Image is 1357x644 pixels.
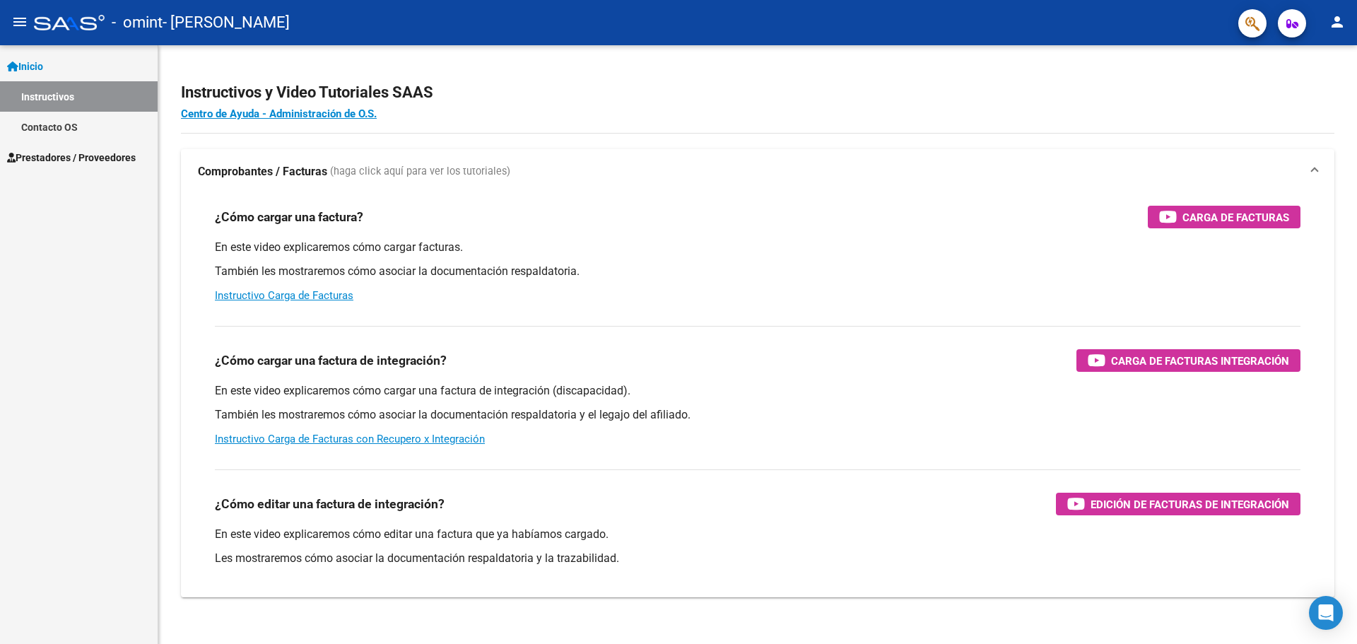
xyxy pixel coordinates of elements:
[7,150,136,165] span: Prestadores / Proveedores
[1111,352,1289,370] span: Carga de Facturas Integración
[1329,13,1346,30] mat-icon: person
[1091,496,1289,513] span: Edición de Facturas de integración
[215,289,353,302] a: Instructivo Carga de Facturas
[1182,209,1289,226] span: Carga de Facturas
[7,59,43,74] span: Inicio
[181,79,1334,106] h2: Instructivos y Video Tutoriales SAAS
[215,264,1300,279] p: También les mostraremos cómo asociar la documentación respaldatoria.
[215,240,1300,255] p: En este video explicaremos cómo cargar facturas.
[215,494,445,514] h3: ¿Cómo editar una factura de integración?
[330,164,510,180] span: (haga click aquí para ver los tutoriales)
[181,194,1334,597] div: Comprobantes / Facturas (haga click aquí para ver los tutoriales)
[215,551,1300,566] p: Les mostraremos cómo asociar la documentación respaldatoria y la trazabilidad.
[163,7,290,38] span: - [PERSON_NAME]
[112,7,163,38] span: - omint
[1056,493,1300,515] button: Edición de Facturas de integración
[215,207,363,227] h3: ¿Cómo cargar una factura?
[215,351,447,370] h3: ¿Cómo cargar una factura de integración?
[1076,349,1300,372] button: Carga de Facturas Integración
[215,383,1300,399] p: En este video explicaremos cómo cargar una factura de integración (discapacidad).
[215,433,485,445] a: Instructivo Carga de Facturas con Recupero x Integración
[11,13,28,30] mat-icon: menu
[181,149,1334,194] mat-expansion-panel-header: Comprobantes / Facturas (haga click aquí para ver los tutoriales)
[215,527,1300,542] p: En este video explicaremos cómo editar una factura que ya habíamos cargado.
[181,107,377,120] a: Centro de Ayuda - Administración de O.S.
[1309,596,1343,630] div: Open Intercom Messenger
[198,164,327,180] strong: Comprobantes / Facturas
[1148,206,1300,228] button: Carga de Facturas
[215,407,1300,423] p: También les mostraremos cómo asociar la documentación respaldatoria y el legajo del afiliado.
